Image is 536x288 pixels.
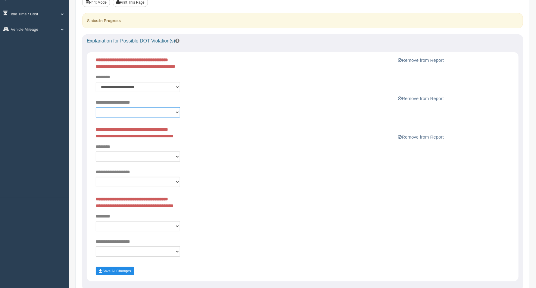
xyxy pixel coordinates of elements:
button: Save [96,267,134,275]
button: Remove from Report [396,95,446,102]
button: Remove from Report [396,133,446,141]
button: Remove from Report [396,57,446,64]
strong: In Progress [99,18,121,23]
div: Status: [82,13,523,28]
div: Explanation for Possible DOT Violation(s) [82,34,523,48]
